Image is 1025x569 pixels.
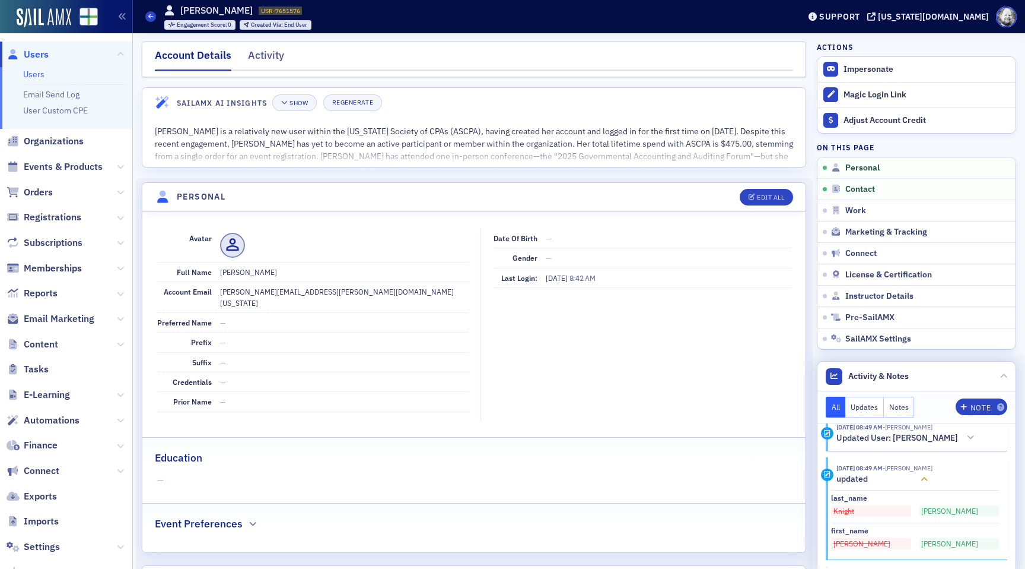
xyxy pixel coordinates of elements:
[884,397,915,418] button: Notes
[220,318,226,327] span: —
[189,233,212,243] span: Avatar
[848,370,909,383] span: Activity & Notes
[7,439,58,452] a: Finance
[740,189,793,206] button: Edit All
[845,163,880,173] span: Personal
[845,248,877,259] span: Connect
[155,48,231,71] div: Account Details
[7,211,81,224] a: Registrations
[173,397,212,406] span: Prior Name
[24,540,60,554] span: Settings
[173,377,212,387] span: Credentials
[24,388,70,402] span: E-Learning
[155,450,202,466] h2: Education
[24,135,84,148] span: Organizations
[836,464,883,472] time: 10/2/2025 08:49 AM
[24,439,58,452] span: Finance
[164,20,236,30] div: Engagement Score: 0
[24,186,53,199] span: Orders
[7,186,53,199] a: Orders
[845,184,875,195] span: Contact
[878,11,989,22] div: [US_STATE][DOMAIN_NAME]
[7,135,84,148] a: Organizations
[845,206,866,216] span: Work
[7,490,57,503] a: Exports
[821,469,833,481] div: Update
[24,338,58,351] span: Content
[7,160,103,173] a: Events & Products
[24,414,79,427] span: Automations
[826,397,846,418] button: All
[24,48,49,61] span: Users
[867,12,993,21] button: [US_STATE][DOMAIN_NAME]
[956,399,1007,415] button: Note
[7,262,82,275] a: Memberships
[7,515,59,528] a: Imports
[843,64,893,75] button: Impersonate
[883,423,932,431] span: Amanda Rollan
[17,8,71,27] img: SailAMX
[24,236,82,249] span: Subscriptions
[289,100,308,106] div: Show
[79,8,98,26] img: SailAMX
[157,474,791,486] span: —
[180,4,253,17] h1: [PERSON_NAME]
[24,262,82,275] span: Memberships
[996,7,1017,27] span: Profile
[24,312,94,325] span: Email Marketing
[845,397,884,418] button: Updates
[546,273,569,283] span: [DATE]
[845,270,932,280] span: License & Certification
[220,337,226,347] span: —
[817,108,1016,133] a: Adjust Account Credit
[251,22,307,29] div: End User
[821,427,833,440] div: Activity
[501,273,537,283] span: Last Login:
[24,464,59,478] span: Connect
[845,291,913,302] span: Instructor Details
[836,473,932,486] button: updated
[177,21,228,29] span: Engagement Score :
[177,22,232,29] div: 0
[7,414,79,427] a: Automations
[919,538,999,549] span: [PERSON_NAME]
[919,505,999,516] span: [PERSON_NAME]
[164,287,212,296] span: Account Email
[7,236,82,249] a: Subscriptions
[819,11,860,22] div: Support
[7,312,94,325] a: Email Marketing
[24,287,58,300] span: Reports
[177,267,212,277] span: Full Name
[7,48,49,61] a: Users
[7,363,49,376] a: Tasks
[512,253,537,263] span: Gender
[843,90,1010,100] div: Magic Login Link
[23,105,88,116] a: User Custom CPE
[836,433,958,444] h5: Updated User: [PERSON_NAME]
[494,233,537,243] span: Date of Birth
[836,474,868,485] h5: updated
[155,516,243,532] h2: Event Preferences
[7,388,70,402] a: E-Learning
[7,287,58,300] a: Reports
[24,160,103,173] span: Events & Products
[836,423,883,431] time: 10/2/2025 08:49 AM
[248,48,284,69] div: Activity
[845,334,911,344] span: SailAMX Settings
[546,233,552,243] span: —
[883,464,932,472] span: Amanda Rollan
[24,363,49,376] span: Tasks
[23,69,44,80] a: Users
[845,312,895,323] span: Pre-SailAMX
[7,338,58,351] a: Content
[23,89,79,100] a: Email Send Log
[831,538,911,549] span: [PERSON_NAME]
[817,142,1016,153] h4: On this page
[757,194,784,201] div: Edit All
[177,97,267,108] h4: SailAMX AI Insights
[546,253,552,263] span: —
[831,492,999,503] div: last_name
[24,490,57,503] span: Exports
[845,227,927,238] span: Marketing & Tracking
[7,464,59,478] a: Connect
